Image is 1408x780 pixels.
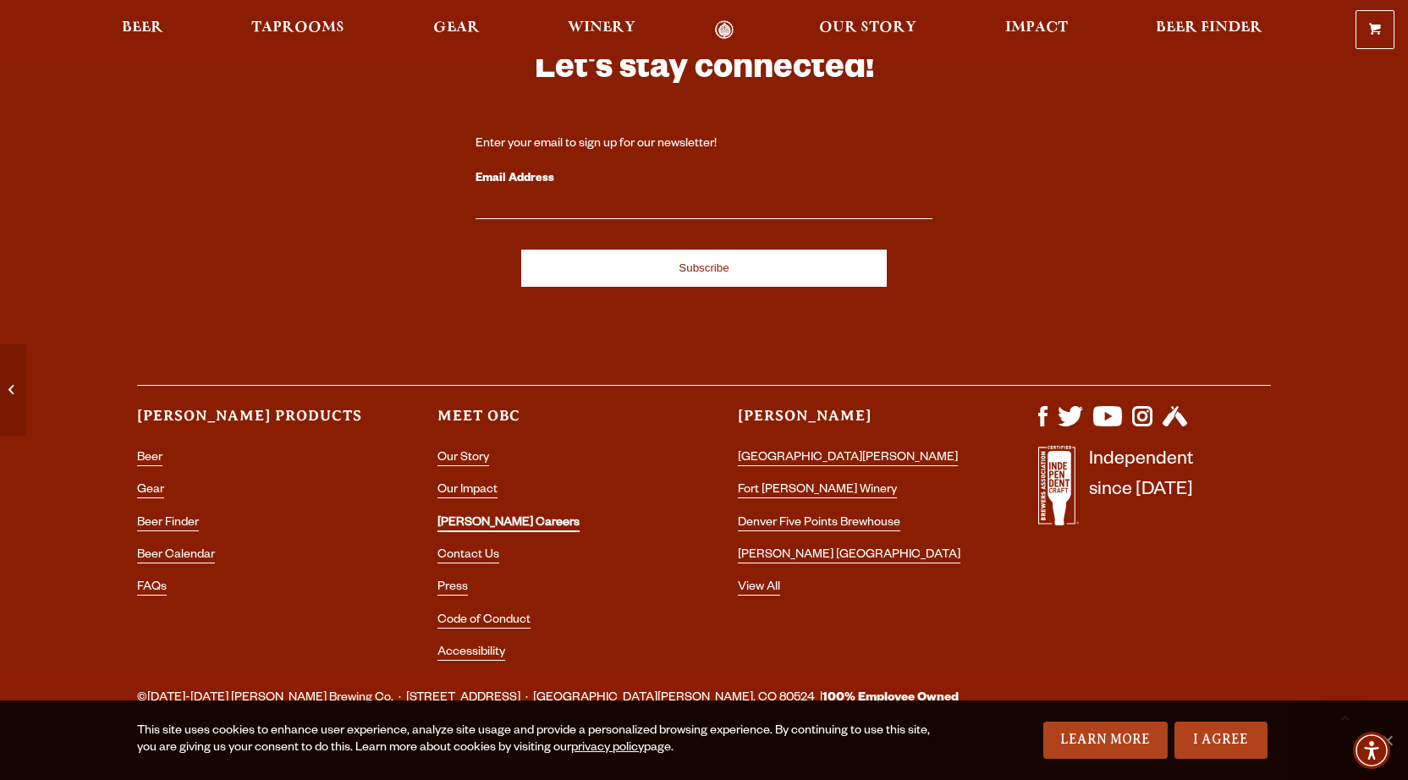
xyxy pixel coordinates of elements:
[137,723,931,757] div: This site uses cookies to enhance user experience, analyze site usage and provide a personalized ...
[137,688,959,710] span: ©[DATE]-[DATE] [PERSON_NAME] Brewing Co. · [STREET_ADDRESS] · [GEOGRAPHIC_DATA][PERSON_NAME], CO ...
[137,484,164,498] a: Gear
[738,549,960,563] a: [PERSON_NAME] [GEOGRAPHIC_DATA]
[137,406,370,441] h3: [PERSON_NAME] Products
[1038,418,1048,431] a: Visit us on Facebook
[738,452,958,466] a: [GEOGRAPHIC_DATA][PERSON_NAME]
[122,21,163,35] span: Beer
[738,517,900,531] a: Denver Five Points Brewhouse
[476,168,932,190] label: Email Address
[1005,21,1068,35] span: Impact
[521,250,887,287] input: Subscribe
[137,517,199,531] a: Beer Finder
[437,406,670,441] h3: Meet OBC
[1145,20,1273,40] a: Beer Finder
[137,549,215,563] a: Beer Calendar
[437,549,499,563] a: Contact Us
[476,47,932,96] h3: Let's stay connected!
[433,21,480,35] span: Gear
[1132,418,1152,431] a: Visit us on Instagram
[240,20,355,40] a: Taprooms
[1353,732,1390,769] div: Accessibility Menu
[738,406,971,441] h3: [PERSON_NAME]
[422,20,491,40] a: Gear
[111,20,174,40] a: Beer
[822,692,959,706] strong: 100% Employee Owned
[568,21,635,35] span: Winery
[437,646,505,661] a: Accessibility
[557,20,646,40] a: Winery
[1156,21,1262,35] span: Beer Finder
[819,21,916,35] span: Our Story
[994,20,1079,40] a: Impact
[692,20,756,40] a: Odell Home
[437,614,531,629] a: Code of Conduct
[1323,695,1366,738] a: Scroll to top
[1163,418,1187,431] a: Visit us on Untappd
[437,517,580,532] a: [PERSON_NAME] Careers
[738,581,780,596] a: View All
[437,484,498,498] a: Our Impact
[437,452,489,466] a: Our Story
[738,484,897,498] a: Fort [PERSON_NAME] Winery
[571,742,644,755] a: privacy policy
[1043,722,1168,759] a: Learn More
[808,20,927,40] a: Our Story
[1089,446,1193,535] p: Independent since [DATE]
[1058,418,1083,431] a: Visit us on X (formerly Twitter)
[137,581,167,596] a: FAQs
[437,581,468,596] a: Press
[1174,722,1268,759] a: I Agree
[476,136,932,153] div: Enter your email to sign up for our newsletter!
[251,21,344,35] span: Taprooms
[1093,418,1122,431] a: Visit us on YouTube
[137,452,162,466] a: Beer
